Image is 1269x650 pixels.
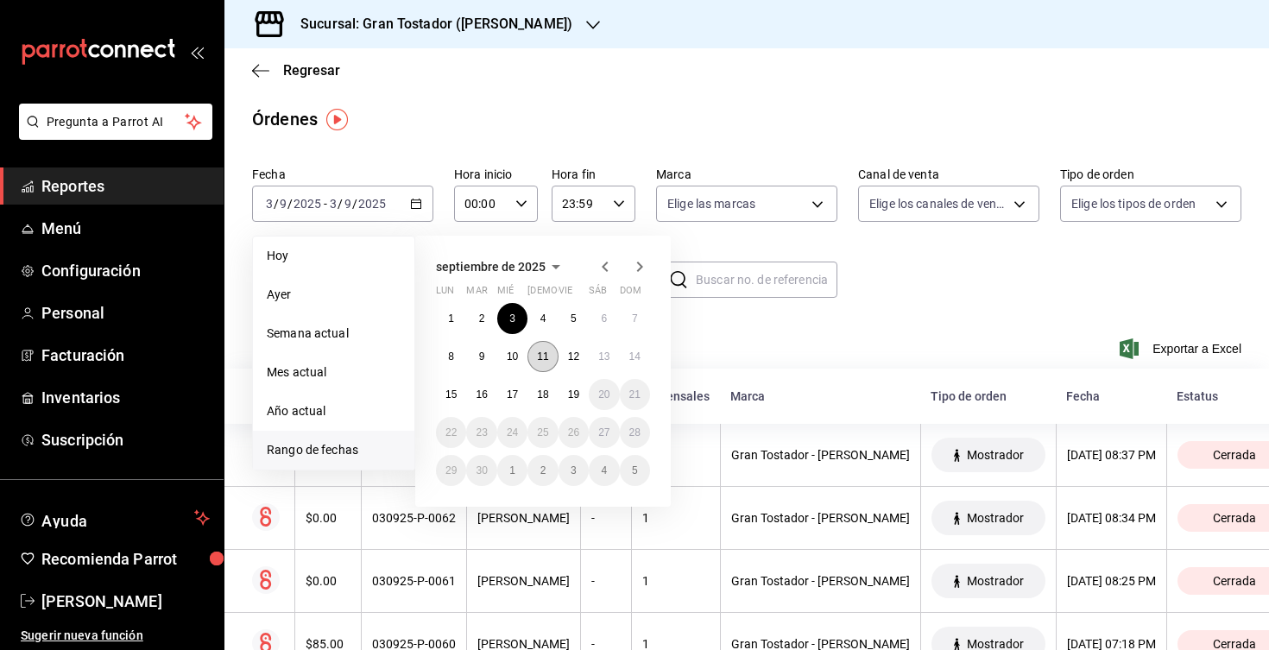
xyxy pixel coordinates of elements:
button: Regresar [252,62,340,79]
abbr: 14 de septiembre de 2025 [629,350,641,363]
span: septiembre de 2025 [436,260,546,274]
span: Personal [41,301,210,325]
div: [PERSON_NAME] [477,574,570,588]
abbr: 22 de septiembre de 2025 [445,426,457,439]
button: 7 de septiembre de 2025 [620,303,650,334]
abbr: 21 de septiembre de 2025 [629,388,641,401]
span: Rango de fechas [267,441,401,459]
label: Marca [656,168,837,180]
span: / [287,197,293,211]
button: Pregunta a Parrot AI [19,104,212,140]
input: -- [279,197,287,211]
abbr: 4 de septiembre de 2025 [540,312,546,325]
span: [PERSON_NAME] [41,590,210,613]
button: open_drawer_menu [190,45,204,59]
button: 9 de septiembre de 2025 [466,341,496,372]
span: - [324,197,327,211]
h3: Sucursal: Gran Tostador ([PERSON_NAME]) [287,14,572,35]
abbr: 30 de septiembre de 2025 [476,464,487,476]
abbr: 3 de octubre de 2025 [571,464,577,476]
abbr: 24 de septiembre de 2025 [507,426,518,439]
abbr: 15 de septiembre de 2025 [445,388,457,401]
abbr: 3 de septiembre de 2025 [509,312,515,325]
button: 3 de septiembre de 2025 [497,303,527,334]
abbr: 20 de septiembre de 2025 [598,388,609,401]
span: Hoy [267,247,401,265]
span: Ayuda [41,508,187,528]
button: 23 de septiembre de 2025 [466,417,496,448]
span: Pregunta a Parrot AI [47,113,186,131]
div: Gran Tostador - [PERSON_NAME] [731,448,910,462]
button: 10 de septiembre de 2025 [497,341,527,372]
div: $0.00 [306,574,350,588]
input: ---- [293,197,322,211]
span: Cerrada [1206,574,1263,588]
abbr: 29 de septiembre de 2025 [445,464,457,476]
span: Elige los tipos de orden [1071,195,1196,212]
button: 14 de septiembre de 2025 [620,341,650,372]
span: Cerrada [1206,511,1263,525]
input: -- [329,197,338,211]
div: [DATE] 08:25 PM [1067,574,1156,588]
label: Fecha [252,168,433,180]
span: Sugerir nueva función [21,627,210,645]
abbr: 2 de octubre de 2025 [540,464,546,476]
span: Mostrador [960,574,1031,588]
button: Exportar a Excel [1123,338,1241,359]
button: 1 de octubre de 2025 [497,455,527,486]
div: Gran Tostador - [PERSON_NAME] [731,574,910,588]
div: 1 [642,574,710,588]
abbr: 1 de octubre de 2025 [509,464,515,476]
button: 29 de septiembre de 2025 [436,455,466,486]
div: Marca [730,389,910,403]
button: 5 de septiembre de 2025 [559,303,589,334]
span: / [352,197,357,211]
label: Canal de venta [858,168,1039,180]
button: 2 de octubre de 2025 [527,455,558,486]
div: 1 [642,511,710,525]
abbr: 2 de septiembre de 2025 [479,312,485,325]
span: / [274,197,279,211]
span: Menú [41,217,210,240]
span: Año actual [267,402,401,420]
abbr: 11 de septiembre de 2025 [537,350,548,363]
span: Regresar [283,62,340,79]
div: [DATE] 08:37 PM [1067,448,1156,462]
div: $0.00 [306,511,350,525]
abbr: 16 de septiembre de 2025 [476,388,487,401]
abbr: 1 de septiembre de 2025 [448,312,454,325]
span: Mostrador [960,448,1031,462]
span: Ayer [267,286,401,304]
button: 1 de septiembre de 2025 [436,303,466,334]
abbr: martes [466,285,487,303]
div: 030925-P-0061 [372,574,456,588]
span: Configuración [41,259,210,282]
button: 27 de septiembre de 2025 [589,417,619,448]
abbr: 27 de septiembre de 2025 [598,426,609,439]
abbr: 13 de septiembre de 2025 [598,350,609,363]
abbr: 5 de septiembre de 2025 [571,312,577,325]
abbr: 10 de septiembre de 2025 [507,350,518,363]
div: Fecha [1066,389,1156,403]
button: 12 de septiembre de 2025 [559,341,589,372]
span: Elige las marcas [667,195,755,212]
input: -- [344,197,352,211]
button: 18 de septiembre de 2025 [527,379,558,410]
span: Suscripción [41,428,210,451]
button: 26 de septiembre de 2025 [559,417,589,448]
abbr: 8 de septiembre de 2025 [448,350,454,363]
input: ---- [357,197,387,211]
div: Gran Tostador - [PERSON_NAME] [731,511,910,525]
abbr: 17 de septiembre de 2025 [507,388,518,401]
span: Mes actual [267,363,401,382]
button: 25 de septiembre de 2025 [527,417,558,448]
label: Hora inicio [454,168,538,180]
span: Elige los canales de venta [869,195,1007,212]
button: 17 de septiembre de 2025 [497,379,527,410]
abbr: lunes [436,285,454,303]
abbr: 25 de septiembre de 2025 [537,426,548,439]
img: Tooltip marker [326,109,348,130]
button: 19 de septiembre de 2025 [559,379,589,410]
span: Inventarios [41,386,210,409]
